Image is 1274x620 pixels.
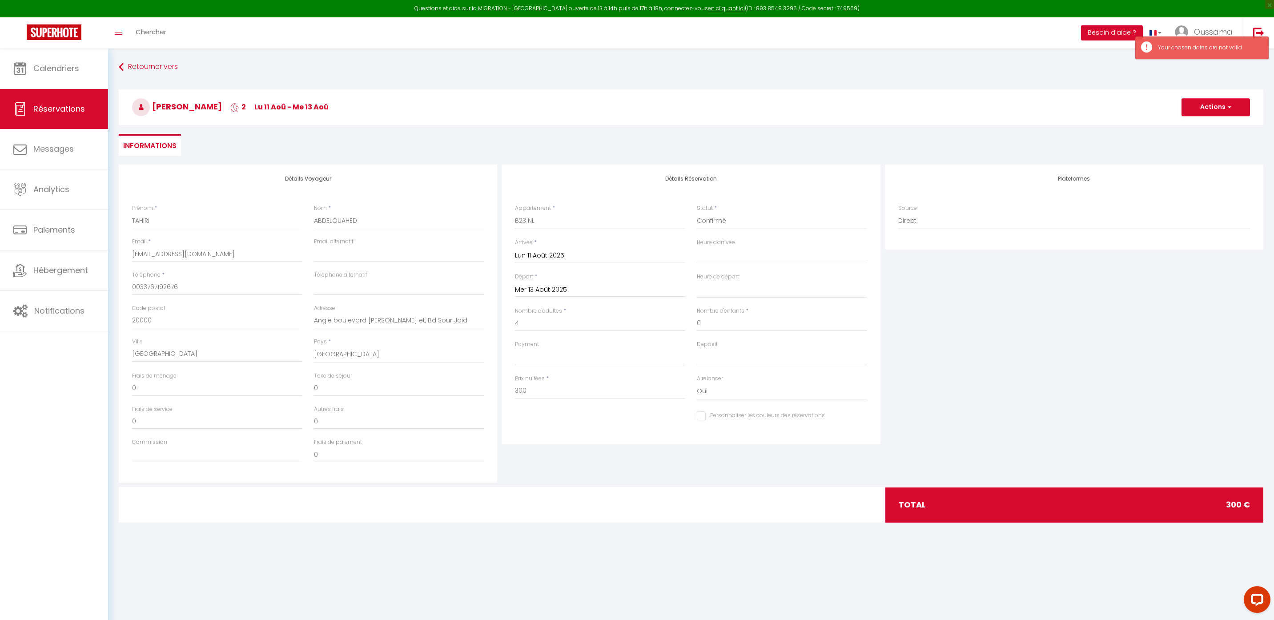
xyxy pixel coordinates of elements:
[898,176,1250,182] h4: Plateformes
[1168,17,1244,48] a: ... Oussama
[515,273,533,281] label: Départ
[314,338,327,346] label: Pays
[1253,27,1264,38] img: logout
[136,27,166,36] span: Chercher
[34,305,84,316] span: Notifications
[132,372,177,380] label: Frais de ménage
[1158,44,1259,52] div: Your chosen dates are not valid
[132,405,173,414] label: Frais de service
[314,405,344,414] label: Autres frais
[515,238,533,247] label: Arrivée
[515,307,562,315] label: Nombre d'adultes
[1194,26,1233,37] span: Oussama
[33,184,69,195] span: Analytics
[1182,98,1250,116] button: Actions
[697,374,723,383] label: A relancer
[27,24,81,40] img: Super Booking
[697,238,735,247] label: Heure d'arrivée
[515,176,867,182] h4: Détails Réservation
[1226,499,1250,511] span: 300 €
[697,204,713,213] label: Statut
[898,204,917,213] label: Source
[33,63,79,74] span: Calendriers
[697,307,744,315] label: Nombre d'enfants
[314,271,367,279] label: Téléphone alternatif
[132,176,484,182] h4: Détails Voyageur
[132,438,167,447] label: Commission
[515,374,545,383] label: Prix nuitées
[314,238,354,246] label: Email alternatif
[708,4,745,12] a: en cliquant ici
[132,238,147,246] label: Email
[697,340,718,349] label: Deposit
[314,438,362,447] label: Frais de paiement
[129,17,173,48] a: Chercher
[885,487,1264,522] div: total
[1175,25,1188,39] img: ...
[33,224,75,235] span: Paiements
[314,372,352,380] label: Taxe de séjour
[132,304,165,313] label: Code postal
[1237,583,1274,620] iframe: LiveChat chat widget
[33,265,88,276] span: Hébergement
[132,101,222,112] span: [PERSON_NAME]
[33,143,74,154] span: Messages
[314,204,327,213] label: Nom
[515,340,539,349] label: Payment
[314,304,335,313] label: Adresse
[1081,25,1143,40] button: Besoin d'aide ?
[697,273,739,281] label: Heure de départ
[132,338,143,346] label: Ville
[33,103,85,114] span: Réservations
[515,204,551,213] label: Appartement
[119,59,1263,75] a: Retourner vers
[254,102,329,112] span: lu 11 Aoû - me 13 Aoû
[119,134,181,156] li: Informations
[132,204,153,213] label: Prénom
[230,102,246,112] span: 2
[132,271,161,279] label: Téléphone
